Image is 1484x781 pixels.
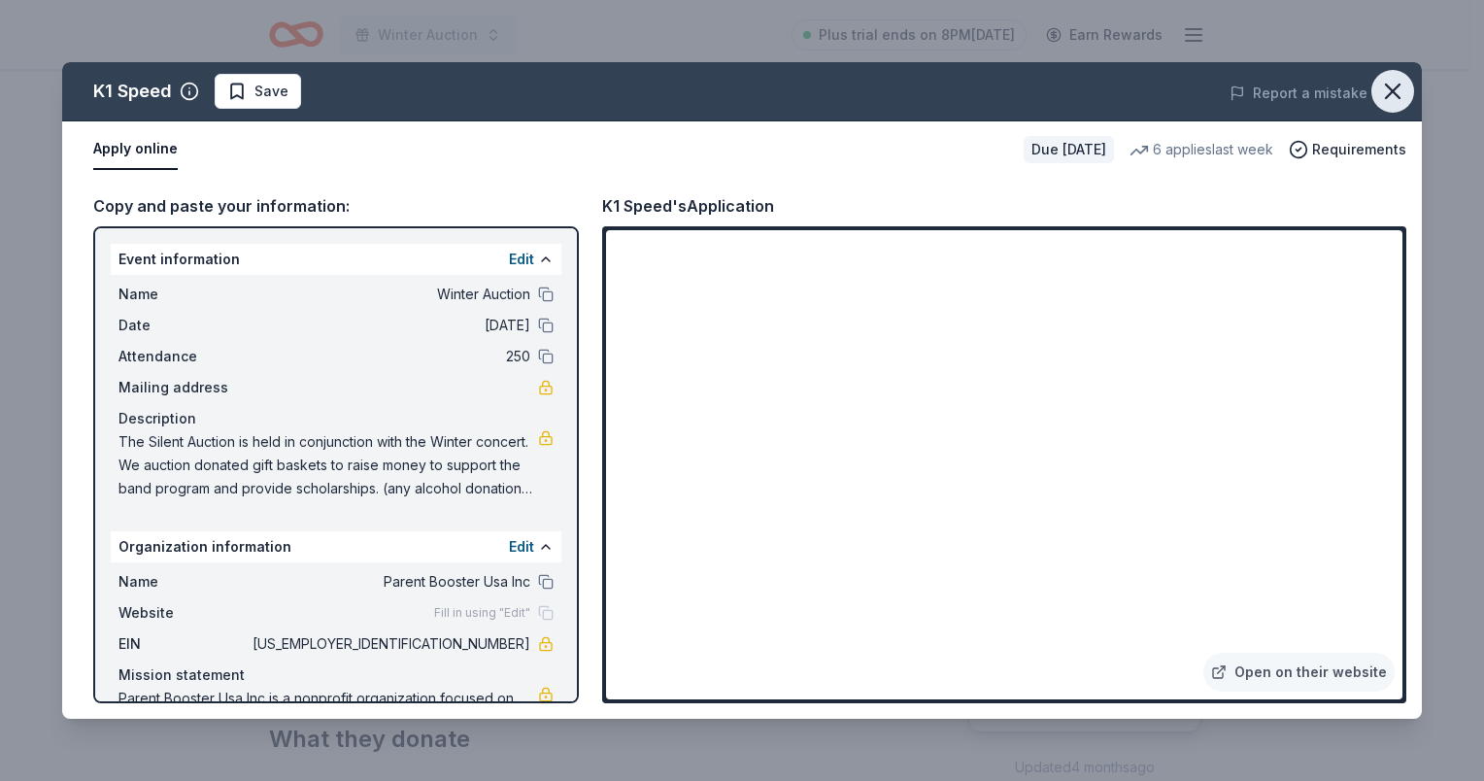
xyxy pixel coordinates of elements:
[1312,138,1406,161] span: Requirements
[1203,653,1395,692] a: Open on their website
[249,345,530,368] span: 250
[118,314,249,337] span: Date
[254,80,288,103] span: Save
[509,248,534,271] button: Edit
[215,74,301,109] button: Save
[118,283,249,306] span: Name
[118,407,554,430] div: Description
[118,430,538,500] span: The Silent Auction is held in conjunction with the Winter concert. We auction donated gift basket...
[93,193,579,219] div: Copy and paste your information:
[434,605,530,621] span: Fill in using "Edit"
[1230,82,1367,105] button: Report a mistake
[1024,136,1114,163] div: Due [DATE]
[118,687,538,757] span: Parent Booster Usa Inc is a nonprofit organization focused on education. It is based in [GEOGRAPH...
[93,129,178,170] button: Apply online
[602,193,774,219] div: K1 Speed's Application
[93,76,172,107] div: K1 Speed
[1289,138,1406,161] button: Requirements
[111,244,561,275] div: Event information
[249,283,530,306] span: Winter Auction
[118,570,249,594] span: Name
[1130,138,1273,161] div: 6 applies last week
[111,531,561,562] div: Organization information
[118,601,249,625] span: Website
[249,632,530,656] span: [US_EMPLOYER_IDENTIFICATION_NUMBER]
[249,570,530,594] span: Parent Booster Usa Inc
[118,345,249,368] span: Attendance
[118,663,554,687] div: Mission statement
[509,535,534,559] button: Edit
[249,314,530,337] span: [DATE]
[118,632,249,656] span: EIN
[118,376,249,399] span: Mailing address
